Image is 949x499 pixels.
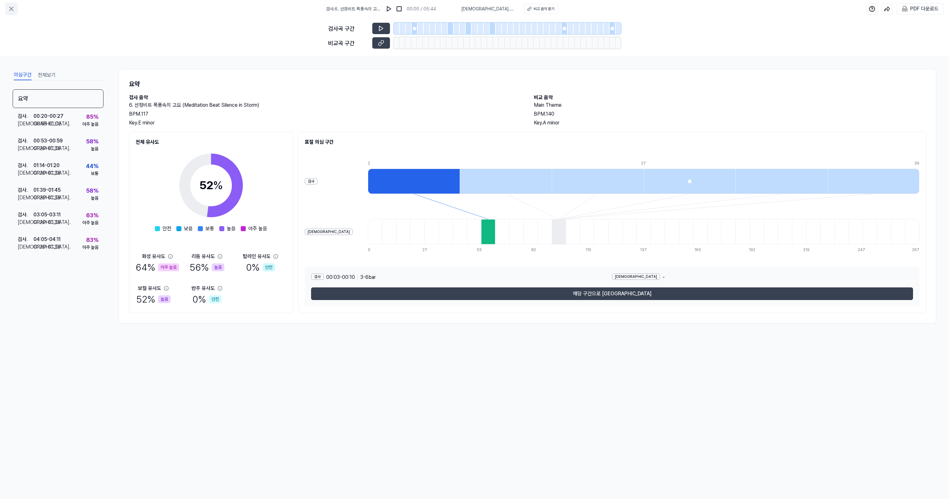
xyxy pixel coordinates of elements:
button: 해당 구간으로 [GEOGRAPHIC_DATA] [311,287,913,300]
div: 219 [803,247,817,253]
div: 39 [914,160,919,166]
div: 27 [641,160,733,166]
div: 00:20 - 00:27 [33,112,63,120]
div: 01:29 - 01:36 [33,145,61,152]
div: 아주 높음 [82,219,98,226]
div: 0 % [246,260,275,274]
div: 리듬 유사도 [192,253,215,260]
div: 아주 높음 [82,121,98,128]
div: 보컬 유사도 [138,285,161,292]
img: PDF Download [902,6,908,12]
div: 비교곡 구간 [328,39,368,47]
div: 아주 높음 [158,263,179,271]
div: 요약 [13,89,103,108]
div: 52 [199,177,223,194]
div: 검사 [305,178,317,184]
div: 267 [912,247,919,253]
span: 보통 [205,225,214,232]
img: play [386,6,392,12]
h2: 전체 유사도 [136,138,286,146]
h2: Main Theme [534,101,926,109]
span: 3 - 6 bar [360,274,376,281]
button: PDF 다운로드 [901,3,940,14]
div: 보통 [91,170,98,177]
div: 01:29 - 01:36 [33,243,61,251]
div: 검사 . [18,186,33,194]
span: [DEMOGRAPHIC_DATA] . Main Theme [461,6,517,12]
div: 탑라인 유사도 [243,253,271,260]
button: 의심구간 [14,70,32,80]
div: 검사 . [18,236,33,243]
div: 검사 . [18,112,33,120]
div: [DEMOGRAPHIC_DATA] . [18,194,33,201]
div: 0 % [192,292,221,306]
img: stop [396,6,402,12]
div: 01:14 - 01:20 [33,162,60,169]
div: 높음 [212,263,224,271]
div: 높음 [158,295,171,303]
h2: 비교 음악 [534,94,926,101]
div: [DEMOGRAPHIC_DATA] . [18,243,33,251]
div: 안전 [209,295,221,303]
div: [DEMOGRAPHIC_DATA] . [18,120,33,128]
h2: 6. 선정비트 폭풍속의 고요 (Meditation Beat Silence in Storm) [129,101,521,109]
div: 아주 높음 [82,244,98,251]
div: 0 [368,247,382,253]
div: 137 [640,247,654,253]
div: 52 % [136,292,171,306]
div: 44 % [86,162,98,170]
button: 전체보기 [38,70,56,80]
div: [DEMOGRAPHIC_DATA] . [18,219,33,226]
div: 165 [694,247,709,253]
h2: 검사 음악 [129,94,521,101]
h1: 요약 [129,79,926,89]
div: 01:39 - 01:45 [33,186,61,194]
span: 00:03 - 00:10 [326,274,355,281]
div: [DEMOGRAPHIC_DATA] [305,229,353,235]
div: 2 [368,160,460,166]
div: 검사 [311,274,324,280]
div: 비교 음악 듣기 [533,6,554,12]
div: [DEMOGRAPHIC_DATA] . [18,169,33,177]
div: 높음 [91,146,98,152]
div: 검사 . [18,162,33,169]
div: 01:29 - 01:36 [33,219,61,226]
div: 56 % [190,260,224,274]
img: help [869,6,875,12]
span: 검사 . 6. 선정비트 폭풍속의 고요 (Meditation Beat Silence in Storm) [326,6,381,12]
span: % [213,178,223,192]
span: 낮음 [184,225,193,232]
div: 03:05 - 03:11 [33,211,61,219]
div: 화성 유사도 [142,253,165,260]
div: 00:55 - 01:02 [33,120,61,128]
button: 비교 음악 듣기 [524,4,558,14]
div: Key. A minor [534,119,926,127]
div: 00:53 - 00:59 [33,137,63,145]
div: 192 [749,247,763,253]
div: 58 % [86,137,98,146]
div: 110 [586,247,600,253]
div: 64 % [136,260,179,274]
div: 01:29 - 01:36 [33,194,61,201]
div: 83 % [86,236,98,244]
span: 아주 높음 [248,225,267,232]
div: 04:05 - 04:11 [33,236,61,243]
div: 58 % [86,186,98,195]
div: 55 [477,247,491,253]
div: [DEMOGRAPHIC_DATA] . [18,145,33,152]
div: - [612,274,913,281]
div: [DEMOGRAPHIC_DATA] [612,274,660,280]
div: PDF 다운로드 [910,5,939,13]
div: 82 [531,247,545,253]
div: 63 % [86,211,98,219]
div: 높음 [91,195,98,201]
div: 검사 . [18,211,33,219]
div: 반주 유사도 [192,285,215,292]
div: 27 [422,247,437,253]
div: 247 [858,247,872,253]
span: 안전 [162,225,171,232]
div: 검사 . [18,137,33,145]
div: 00:00 / 05:44 [407,6,436,12]
span: 높음 [227,225,236,232]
